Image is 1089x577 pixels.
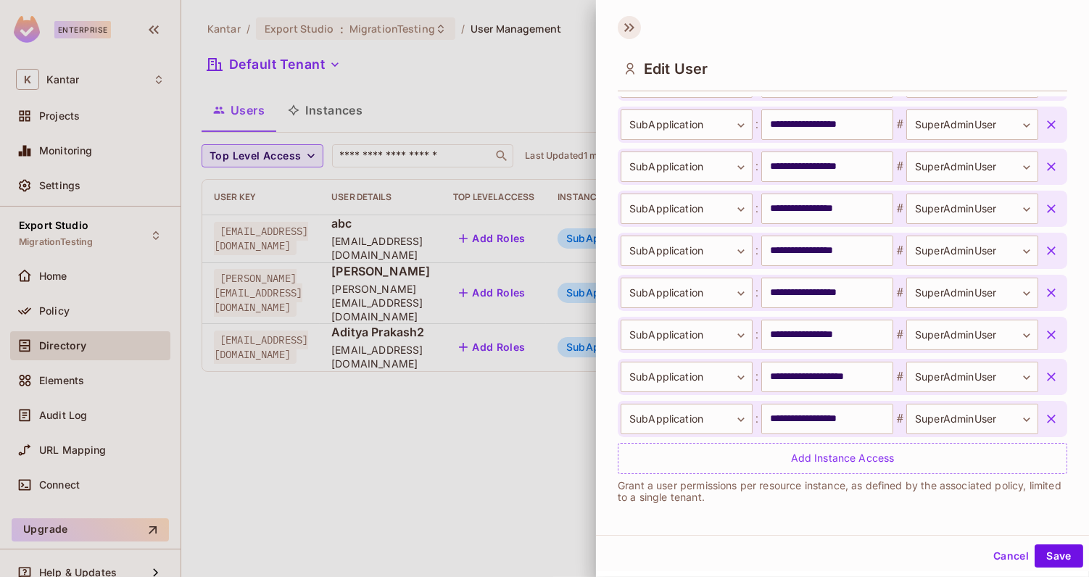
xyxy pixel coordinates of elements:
span: Edit User [644,60,708,78]
span: # [893,116,906,133]
div: SubApplication [621,362,753,392]
span: # [893,284,906,302]
div: SubApplication [621,320,753,350]
span: : [753,158,761,175]
p: Grant a user permissions per resource instance, as defined by the associated policy, limited to a... [618,480,1067,503]
div: SubApplication [621,109,753,140]
span: # [893,326,906,344]
button: Cancel [987,544,1035,568]
span: : [753,368,761,386]
div: SuperAdminUser [906,194,1038,224]
div: SubApplication [621,236,753,266]
span: # [893,368,906,386]
div: SubApplication [621,404,753,434]
span: # [893,158,906,175]
span: : [753,326,761,344]
button: Save [1035,544,1083,568]
span: # [893,200,906,217]
div: SubApplication [621,151,753,182]
span: # [893,410,906,428]
div: SuperAdminUser [906,236,1038,266]
span: : [753,410,761,428]
span: # [893,242,906,260]
div: SubApplication [621,194,753,224]
div: Add Instance Access [618,443,1067,474]
div: SuperAdminUser [906,278,1038,308]
div: SuperAdminUser [906,362,1038,392]
span: : [753,200,761,217]
span: : [753,284,761,302]
div: SuperAdminUser [906,109,1038,140]
div: SuperAdminUser [906,320,1038,350]
div: SubApplication [621,278,753,308]
span: : [753,242,761,260]
span: : [753,116,761,133]
div: SuperAdminUser [906,151,1038,182]
div: SuperAdminUser [906,404,1038,434]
